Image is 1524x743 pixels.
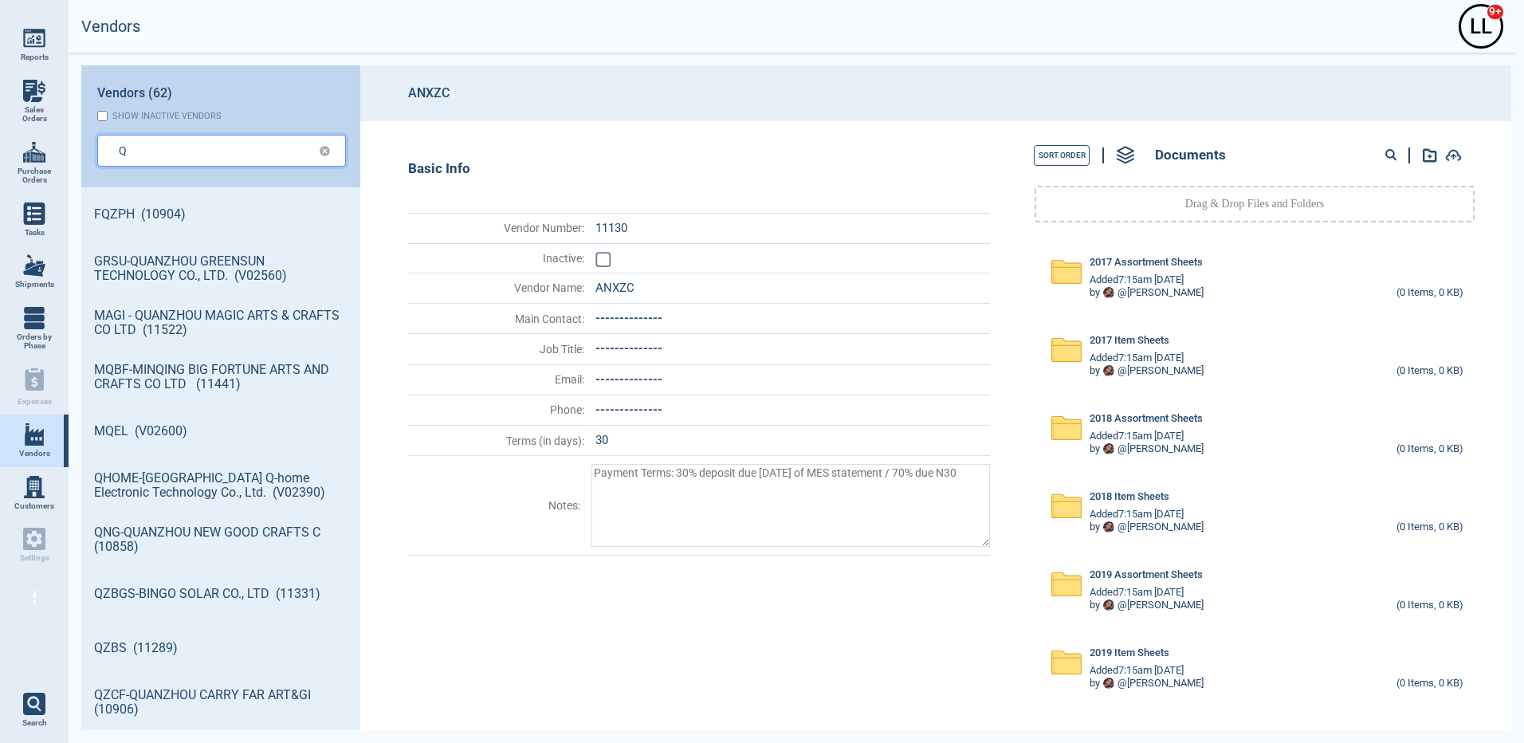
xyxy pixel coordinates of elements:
span: Main Contact : [410,313,584,325]
span: Shipments [15,280,54,289]
span: 2017 Item Sheets [1090,335,1169,347]
span: Added 7:15am [DATE] [1090,665,1184,677]
span: Phone : [410,403,584,416]
span: -------------- [595,372,662,387]
span: Notes : [410,499,580,512]
div: (0 Items, 0 KB) [1396,600,1463,612]
span: 11130 [595,221,627,235]
img: menu_icon [23,80,45,102]
img: menu_icon [23,254,45,277]
span: Purchase Orders [13,167,56,185]
p: Drag & Drop Files and Folders [1185,196,1325,212]
div: by @ [PERSON_NAME] [1090,600,1204,611]
span: Job Title : [410,343,584,356]
img: add-document [1445,149,1462,162]
span: Tasks [25,228,45,238]
div: (0 Items, 0 KB) [1396,443,1463,456]
span: Vendor Number : [410,222,584,234]
img: Avatar [1103,521,1114,533]
span: 9+ [1487,4,1504,20]
span: Vendor Name : [410,281,584,294]
img: Avatar [1103,678,1114,689]
span: -------------- [595,341,662,356]
img: menu_icon [23,27,45,49]
a: MQBF-MINQING BIG FORTUNE ARTS AND CRAFTS CO LTD (11441) [81,350,360,404]
img: Avatar [1103,365,1114,376]
span: 2018 Assortment Sheets [1090,413,1203,425]
span: Vendors [19,449,50,458]
img: menu_icon [23,307,45,329]
div: grid [81,187,360,730]
h2: Vendors [81,18,140,36]
header: ANXZC [360,65,1511,121]
a: QNG-QUANZHOU NEW GOOD CRAFTS C (10858) [81,513,360,567]
div: by @ [PERSON_NAME] [1090,365,1204,377]
span: Orders by Phase [13,332,56,351]
span: 30 [595,433,608,447]
span: Sales Orders [13,105,56,124]
a: QZBGS-BINGO SOLAR CO., LTD (11331) [81,567,360,621]
img: menu_icon [23,476,45,498]
div: Show inactive vendors [112,111,222,121]
div: (0 Items, 0 KB) [1396,521,1463,534]
img: menu_icon [23,202,45,225]
span: 2017 Assortment Sheets [1090,257,1203,269]
span: Vendors (62) [97,86,172,100]
img: Avatar [1103,600,1114,611]
div: (0 Items, 0 KB) [1396,365,1463,378]
a: FQZPH (10904) [81,187,360,242]
textarea: Payment Terms: 30% deposit due [DATE] of MES statement / 70% due N30 [591,464,990,547]
a: MAGI - QUANZHOU MAGIC ARTS & CRAFTS CO LTD (11522) [81,296,360,350]
button: Sort Order [1034,145,1090,166]
span: -------------- [595,403,662,417]
span: 2018 Item Sheets [1090,491,1169,503]
div: (0 Items, 0 KB) [1396,287,1463,300]
span: Customers [14,501,54,511]
span: Added 7:15am [DATE] [1090,509,1184,521]
span: Added 7:15am [DATE] [1090,430,1184,442]
img: Avatar [1103,443,1114,454]
div: L L [1461,6,1501,46]
a: QZCF-QUANZHOU CARRY FAR ART&GI (10906) [81,675,360,729]
img: menu_icon [23,141,45,163]
input: Search [119,139,300,162]
img: Avatar [1103,287,1114,298]
span: Documents [1155,147,1226,163]
a: QHOME-[GEOGRAPHIC_DATA] Q-home Electronic Technology Co., Ltd. (V02390) [81,458,360,513]
span: Terms (in days) : [410,434,584,447]
span: 2019 Item Sheets [1090,647,1169,659]
span: -------------- [595,311,662,325]
a: QZBS (11289) [81,621,360,675]
div: (0 Items, 0 KB) [1396,678,1463,690]
span: ANXZC [595,281,634,295]
span: Added 7:15am [DATE] [1090,587,1184,599]
div: by @ [PERSON_NAME] [1090,287,1204,299]
span: Reports [21,53,49,62]
div: Basic Info [408,161,990,177]
span: Email : [410,373,584,386]
span: Added 7:15am [DATE] [1090,274,1184,286]
a: GRSU-QUANZHOU GREENSUN TECHNOLOGY CO., LTD. (V02560) [81,242,360,296]
div: by @ [PERSON_NAME] [1090,521,1204,533]
div: by @ [PERSON_NAME] [1090,443,1204,455]
span: Search [22,718,47,728]
div: by @ [PERSON_NAME] [1090,678,1204,690]
span: 2019 Assortment Sheets [1090,569,1203,581]
img: menu_icon [23,423,45,446]
a: MQEL (V02600) [81,404,360,458]
span: Inactive : [410,252,584,265]
img: add-document [1423,148,1437,163]
span: Added 7:15am [DATE] [1090,352,1184,364]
